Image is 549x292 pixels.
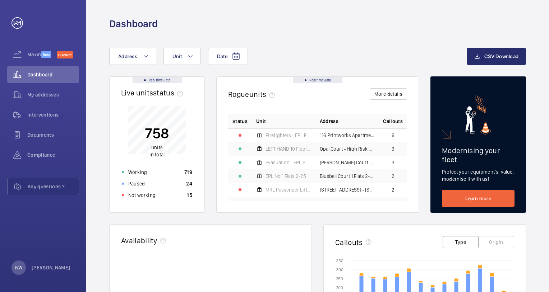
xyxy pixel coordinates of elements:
[392,133,395,138] span: 6
[392,187,395,192] span: 2
[27,151,79,159] span: Compliance
[320,160,375,165] span: [PERSON_NAME] Court - High Risk Building - [PERSON_NAME][GEOGRAPHIC_DATA]
[208,48,248,65] button: Date
[28,183,79,190] span: Any questions ?
[172,53,182,59] span: Unit
[442,168,515,183] p: Protect your equipment's value, modernise it with us!
[370,88,407,100] button: More details
[163,48,201,65] button: Unit
[186,180,192,187] p: 24
[336,276,343,281] text: 250
[383,118,403,125] span: Callouts
[121,88,186,97] h2: Live units
[442,190,515,207] a: Learn more
[187,192,192,199] p: 15
[392,174,395,179] span: 2
[478,236,514,248] button: Origin
[27,71,79,78] span: Dashboard
[118,53,137,59] span: Address
[320,133,375,138] span: 116 Printworks Apartments Flats 1-65 - High Risk Building - 116 Printworks Apartments Flats 1-65
[336,285,343,290] text: 200
[484,53,518,59] span: CSV Download
[27,51,41,58] span: Maximize
[336,267,343,272] text: 300
[57,51,73,58] span: Discover
[128,169,147,176] p: Working
[442,146,515,164] h2: Modernising your fleet
[266,160,311,165] span: Evacuation - EPL Passenger Lift No 2
[228,90,278,99] h2: Rogue
[293,77,342,83] div: Real time data
[392,160,395,165] span: 3
[336,258,343,263] text: 350
[467,48,526,65] button: CSV Download
[27,91,79,98] span: My addresses
[184,169,192,176] p: 719
[320,187,375,192] span: [STREET_ADDRESS] - [STREET_ADDRESS]
[145,124,169,142] p: 758
[335,238,363,247] h2: Callouts
[27,111,79,118] span: Interventions
[145,144,169,158] p: in total
[266,146,311,151] span: LEFT HAND 10 Floors Machine Roomless
[15,264,22,271] p: NW
[465,95,492,135] img: marketing-card.svg
[266,187,311,192] span: MRL Passenger Lift SELE
[41,51,51,58] span: Beta
[151,145,163,150] span: units
[153,88,186,97] span: status
[217,53,227,59] span: Date
[27,131,79,138] span: Documents
[121,236,157,245] h2: Availability
[266,133,311,138] span: Firefighters - EPL Flats 1-65 No 1
[392,146,395,151] span: 3
[249,90,278,99] span: units
[133,77,182,83] div: Real time data
[266,174,306,179] span: EPL No 1 Flats 2-25
[320,118,338,125] span: Address
[109,48,156,65] button: Address
[443,236,479,248] button: Type
[128,192,156,199] p: Not working
[128,180,145,187] p: Paused
[320,174,375,179] span: Bluebell Court 1 Flats 2-25 - High Risk Building - [GEOGRAPHIC_DATA] 1 Flats 2-25
[109,17,158,30] h1: Dashboard
[256,118,266,125] span: Unit
[232,118,248,125] p: Status
[32,264,70,271] p: [PERSON_NAME]
[320,146,375,151] span: Opal Court - High Risk Building - Opal Court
